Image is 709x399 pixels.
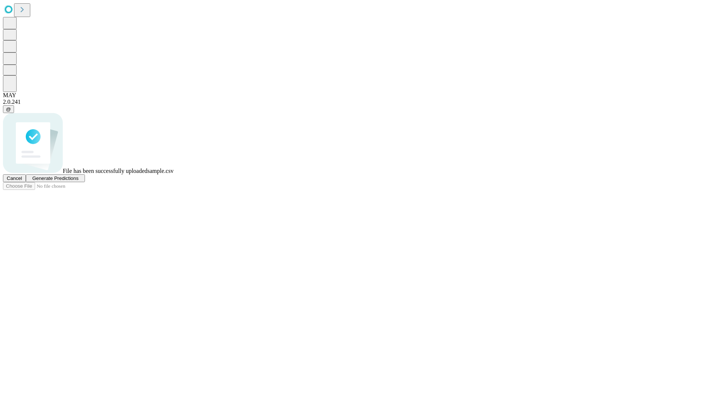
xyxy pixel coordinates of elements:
span: Cancel [7,175,22,181]
button: Generate Predictions [26,174,85,182]
div: MAY [3,92,706,99]
span: @ [6,106,11,112]
button: @ [3,105,14,113]
button: Cancel [3,174,26,182]
div: 2.0.241 [3,99,706,105]
span: sample.csv [147,168,174,174]
span: File has been successfully uploaded [63,168,147,174]
span: Generate Predictions [32,175,78,181]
